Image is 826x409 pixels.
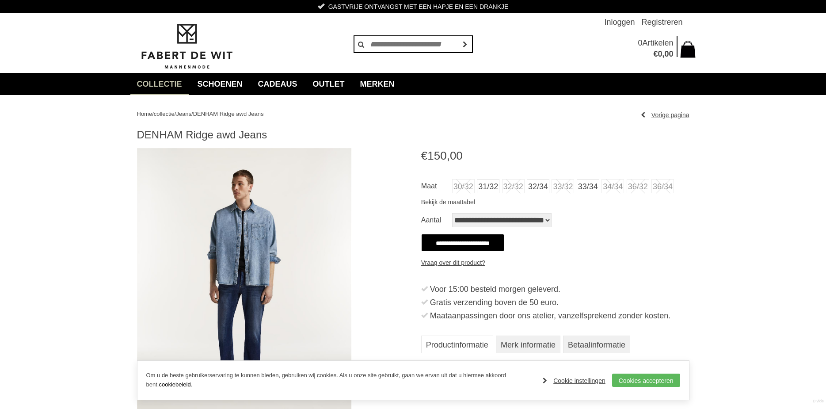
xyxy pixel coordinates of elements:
[450,149,463,162] span: 00
[421,149,427,162] span: €
[137,111,152,117] a: Home
[251,73,304,95] a: Cadeaus
[577,179,599,193] a: 33/34
[612,374,680,387] a: Cookies accepteren
[447,149,450,162] span: ,
[191,73,249,95] a: Schoenen
[137,128,689,141] h1: DENHAM Ridge awd Jeans
[430,283,689,296] div: Voor 15:00 besteld morgen geleverd.
[354,73,401,95] a: Merken
[658,50,662,58] span: 0
[146,371,534,390] p: Om u de beste gebruikerservaring te kunnen bieden, gebruiken wij cookies. Als u onze site gebruik...
[193,111,264,117] a: DENHAM Ridge awd Jeans
[421,309,689,322] li: Maataanpassingen door ons atelier, vanzelfsprekend zonder kosten.
[653,50,658,58] span: €
[641,108,689,122] a: Vorige pagina
[662,50,664,58] span: ,
[421,195,475,209] a: Bekijk de maattabel
[159,381,190,388] a: cookiebeleid
[306,73,351,95] a: Outlet
[175,111,176,117] span: /
[641,13,682,31] a: Registreren
[543,374,605,387] a: Cookie instellingen
[176,111,191,117] a: Jeans
[638,38,642,47] span: 0
[813,396,824,407] a: Divide
[664,50,673,58] span: 00
[430,296,689,309] div: Gratis verzending boven de 50 euro.
[421,179,689,195] ul: Maat
[496,336,560,353] a: Merk informatie
[191,111,193,117] span: /
[152,111,154,117] span: /
[421,336,493,353] a: Productinformatie
[527,179,549,193] a: 32/34
[563,336,630,353] a: Betaalinformatie
[154,111,175,117] a: collectie
[421,213,452,227] label: Aantal
[604,13,635,31] a: Inloggen
[642,38,673,47] span: Artikelen
[130,73,189,95] a: collectie
[477,179,499,193] a: 31/32
[137,23,236,70] img: Fabert de Wit
[421,256,485,269] a: Vraag over dit product?
[427,149,446,162] span: 150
